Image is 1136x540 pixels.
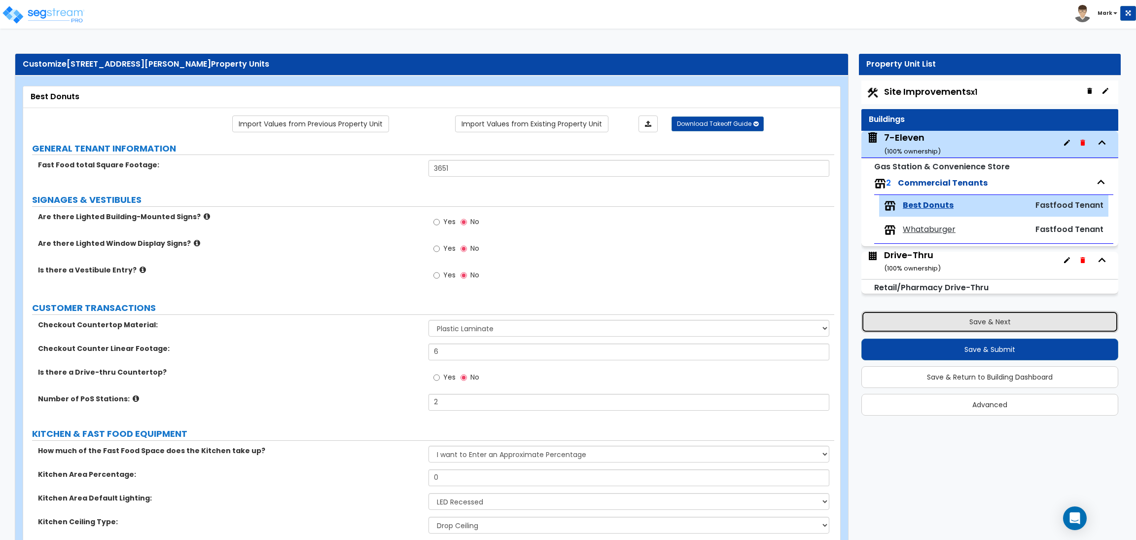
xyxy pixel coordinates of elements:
[866,131,879,144] img: building.svg
[861,394,1118,416] button: Advanced
[38,212,421,222] label: Are there Lighted Building-Mounted Signs?
[455,116,608,132] a: Import the dynamic attribute values from existing properties.
[884,85,977,98] span: Site Improvements
[433,372,440,383] input: Yes
[884,147,941,156] small: ( 100 % ownership)
[38,469,421,479] label: Kitchen Area Percentage:
[1035,199,1103,211] span: Fastfood Tenant
[194,239,200,247] i: click for more info!
[866,131,941,156] span: 7-Eleven
[1063,506,1087,530] div: Open Intercom Messenger
[38,517,421,527] label: Kitchen Ceiling Type:
[884,264,941,273] small: ( 100 % ownership)
[38,160,421,170] label: Fast Food total Square Footage:
[140,266,146,273] i: click for more info!
[38,367,421,377] label: Is there a Drive-thru Countertop?
[903,200,954,211] span: Best Donuts
[461,243,467,254] input: No
[866,249,879,262] img: building.svg
[677,119,751,128] span: Download Takeoff Guide
[433,217,440,228] input: Yes
[470,270,479,280] span: No
[133,395,139,402] i: click for more info!
[470,243,479,253] span: No
[38,238,421,248] label: Are there Lighted Window Display Signs?
[23,59,841,70] div: Customize Property Units
[31,91,833,103] div: Best Donuts
[639,116,658,132] a: Import the dynamic attributes value through Excel sheet
[866,59,1113,70] div: Property Unit List
[886,177,891,189] span: 2
[32,427,834,440] label: KITCHEN & FAST FOOD EQUIPMENT
[204,213,210,220] i: click for more info!
[903,224,956,235] span: Whataburger
[861,366,1118,388] button: Save & Return to Building Dashboard
[1035,224,1103,235] span: Fastfood Tenant
[38,320,421,330] label: Checkout Countertop Material:
[470,372,479,382] span: No
[874,178,886,190] img: tenants.png
[1,5,85,25] img: logo_pro_r.png
[232,116,389,132] a: Import the dynamic attribute values from previous properties.
[433,270,440,281] input: Yes
[443,372,456,382] span: Yes
[67,58,211,70] span: [STREET_ADDRESS][PERSON_NAME]
[971,87,977,97] small: x1
[32,302,834,314] label: CUSTOMER TRANSACTIONS
[461,270,467,281] input: No
[38,265,421,275] label: Is there a Vestibule Entry?
[38,493,421,503] label: Kitchen Area Default Lighting:
[38,394,421,404] label: Number of PoS Stations:
[470,217,479,227] span: No
[443,243,456,253] span: Yes
[32,142,834,155] label: GENERAL TENANT INFORMATION
[672,116,764,131] button: Download Takeoff Guide
[433,243,440,254] input: Yes
[861,339,1118,360] button: Save & Submit
[884,224,896,236] img: tenants.png
[1074,5,1091,22] img: avatar.png
[461,372,467,383] input: No
[861,311,1118,333] button: Save & Next
[884,131,941,156] div: 7-Eleven
[866,86,879,99] img: Construction.png
[32,193,834,206] label: SIGNAGES & VESTIBULES
[461,217,467,228] input: No
[874,282,989,293] small: Retail/Pharmacy Drive-Thru
[38,344,421,353] label: Checkout Counter Linear Footage:
[443,217,456,227] span: Yes
[884,200,896,212] img: tenants.png
[884,249,941,274] div: Drive-Thru
[874,161,1010,172] small: Gas Station & Convenience Store
[443,270,456,280] span: Yes
[898,177,988,189] span: Commercial Tenants
[1098,9,1112,17] b: Mark
[866,249,941,274] span: Drive-Thru
[38,446,421,456] label: How much of the Fast Food Space does the Kitchen take up?
[869,114,1111,125] div: Buildings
